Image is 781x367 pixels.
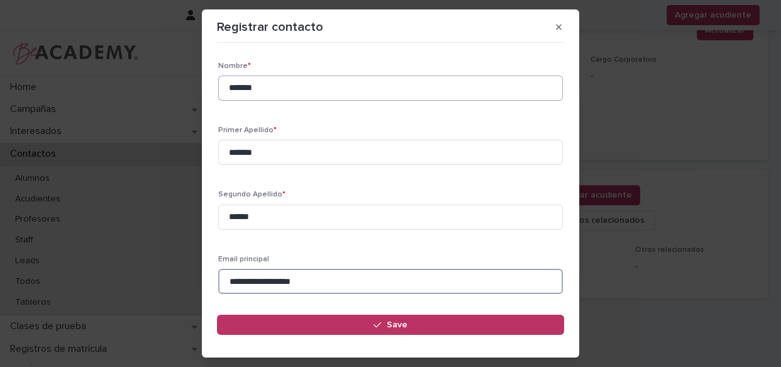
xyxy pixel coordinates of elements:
button: Save [217,315,564,335]
span: Primer Apellido [218,127,277,134]
span: Email principal [218,256,269,263]
span: Save [387,320,407,329]
p: Registrar contacto [217,20,323,35]
span: Segundo Apellido [218,191,285,198]
span: Nombre [218,62,251,70]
